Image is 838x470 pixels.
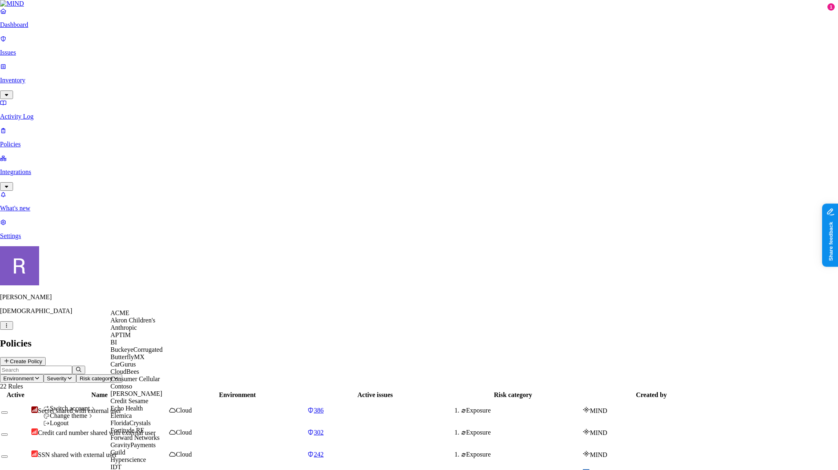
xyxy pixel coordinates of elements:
span: ACME [110,309,129,316]
span: Fortitude RE [110,427,144,434]
span: Anthropic [110,324,137,331]
span: Forward Networks [110,434,159,441]
span: GravityPayments [110,441,156,448]
span: Guild [110,449,125,456]
span: Akron Children's [110,317,155,324]
span: FloridaCrystals [110,419,151,426]
span: [PERSON_NAME] [110,390,162,397]
span: CloudBees [110,368,139,375]
span: Elemica [110,412,132,419]
div: Logout [43,419,97,427]
span: Echo Health [110,405,143,412]
span: ButterflyMX [110,353,145,360]
span: APTIM [110,331,131,338]
span: BuckeyeCorrugated [110,346,163,353]
span: Change theme [50,412,87,419]
span: Contoso [110,383,132,390]
span: Hyperscience [110,456,146,463]
span: BI [110,339,117,346]
span: Credit Sesame [110,397,148,404]
span: CarGurus [110,361,136,368]
span: Switch account [50,405,90,412]
span: Consumer Cellular [110,375,160,382]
